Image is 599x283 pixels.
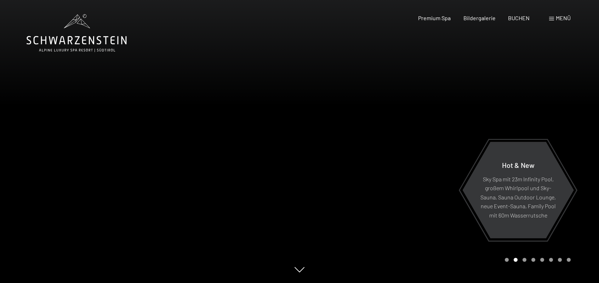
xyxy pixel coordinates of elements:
[540,258,544,262] div: Carousel Page 5
[514,258,518,262] div: Carousel Page 2 (Current Slide)
[502,258,571,262] div: Carousel Pagination
[502,160,535,169] span: Hot & New
[505,258,509,262] div: Carousel Page 1
[463,15,496,21] a: Bildergalerie
[567,258,571,262] div: Carousel Page 8
[508,15,530,21] a: BUCHEN
[480,174,557,220] p: Sky Spa mit 23m Infinity Pool, großem Whirlpool und Sky-Sauna, Sauna Outdoor Lounge, neue Event-S...
[523,258,526,262] div: Carousel Page 3
[462,141,574,239] a: Hot & New Sky Spa mit 23m Infinity Pool, großem Whirlpool und Sky-Sauna, Sauna Outdoor Lounge, ne...
[531,258,535,262] div: Carousel Page 4
[418,15,451,21] a: Premium Spa
[549,258,553,262] div: Carousel Page 6
[558,258,562,262] div: Carousel Page 7
[556,15,571,21] span: Menü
